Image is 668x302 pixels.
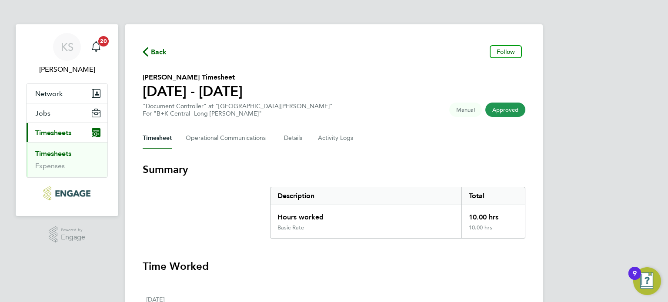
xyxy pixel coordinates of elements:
[143,163,525,176] h3: Summary
[27,123,107,142] button: Timesheets
[61,226,85,234] span: Powered by
[271,205,461,224] div: Hours worked
[485,103,525,117] span: This timesheet has been approved.
[143,72,243,83] h2: [PERSON_NAME] Timesheet
[270,187,525,239] div: Summary
[43,186,90,200] img: bandk-logo-retina.png
[27,84,107,103] button: Network
[87,33,105,61] a: 20
[61,234,85,241] span: Engage
[461,187,525,205] div: Total
[26,33,108,75] a: KS[PERSON_NAME]
[35,162,65,170] a: Expenses
[271,187,461,205] div: Description
[490,45,522,58] button: Follow
[461,205,525,224] div: 10.00 hrs
[49,226,86,243] a: Powered byEngage
[98,36,109,46] span: 20
[633,267,661,295] button: Open Resource Center, 9 new notifications
[35,149,71,158] a: Timesheets
[61,41,73,53] span: KS
[27,142,107,177] div: Timesheets
[449,103,482,117] span: This timesheet was manually created.
[633,273,637,285] div: 9
[277,224,304,231] div: Basic Rate
[143,110,333,117] div: For "B+K Central- Long [PERSON_NAME]"
[35,90,63,98] span: Network
[143,128,172,149] button: Timesheet
[35,129,71,137] span: Timesheets
[318,128,354,149] button: Activity Logs
[143,103,333,117] div: "Document Controller" at "[GEOGRAPHIC_DATA][PERSON_NAME]"
[143,46,167,57] button: Back
[35,109,50,117] span: Jobs
[26,64,108,75] span: Kevin Smith
[284,128,304,149] button: Details
[497,48,515,56] span: Follow
[143,259,525,273] h3: Time Worked
[461,224,525,238] div: 10.00 hrs
[27,103,107,123] button: Jobs
[186,128,270,149] button: Operational Communications
[143,83,243,100] h1: [DATE] - [DATE]
[151,47,167,57] span: Back
[16,24,118,216] nav: Main navigation
[26,186,108,200] a: Go to home page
